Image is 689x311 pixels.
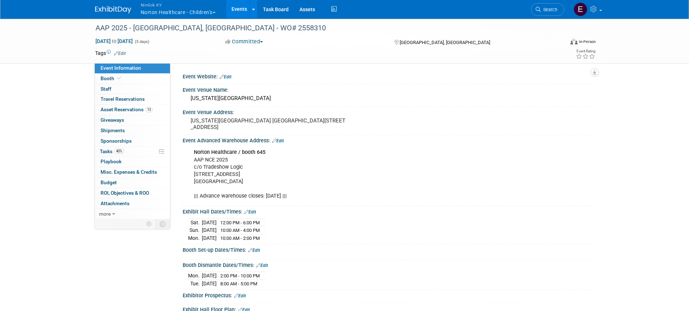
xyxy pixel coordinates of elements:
a: Giveaways [95,115,170,125]
span: more [99,211,111,217]
span: (5 days) [134,39,149,44]
span: ROI, Objectives & ROO [101,190,149,196]
span: Asset Reservations [101,107,153,112]
a: Edit [220,74,231,79]
a: more [95,209,170,219]
div: In-Person [579,39,596,44]
td: Mon. [188,272,202,280]
span: Booth [101,75,123,81]
span: Budget [101,180,117,185]
a: Playbook [95,157,170,167]
span: Giveaways [101,117,124,123]
span: 12:00 PM - 6:00 PM [220,220,260,225]
span: Shipments [101,128,125,133]
a: Staff [95,84,170,94]
span: 8:00 AM - 5:00 PM [220,281,257,286]
td: Tags [95,49,126,57]
td: Mon. [188,234,202,242]
div: Event Format [522,38,596,48]
span: Search [541,7,557,12]
div: Booth Set-up Dates/Times: [183,245,594,254]
span: Tasks [100,148,124,154]
div: Event Venue Name: [183,85,594,94]
a: Edit [256,263,268,268]
td: Toggle Event Tabs [155,219,170,229]
div: AAP NCE 2025 c/o Tradeshow Logic [STREET_ADDRESS] [GEOGRAPHIC_DATA] ||| Advance warehouse closes:... [189,145,515,203]
i: Booth reservation complete [118,76,121,80]
div: AAP 2025 - [GEOGRAPHIC_DATA], [GEOGRAPHIC_DATA] - WO# 2558310 [93,22,553,35]
span: Playbook [101,159,122,164]
a: Edit [272,138,284,143]
td: [DATE] [202,226,217,234]
a: Edit [248,248,260,253]
div: Booth Dismantle Dates/Times: [183,260,594,269]
span: 10:00 AM - 2:00 PM [220,236,260,241]
span: Sponsorships [101,138,132,144]
a: Edit [114,51,126,56]
td: [DATE] [202,280,217,287]
td: Sat. [188,219,202,226]
a: ROI, Objectives & ROO [95,188,170,198]
a: Edit [244,210,256,215]
a: Shipments [95,126,170,136]
a: Budget [95,178,170,188]
div: Event Advanced Warehouse Address: [183,135,594,144]
div: [US_STATE][GEOGRAPHIC_DATA] [188,93,589,104]
a: Asset Reservations13 [95,105,170,115]
a: Booth [95,74,170,84]
a: Search [531,3,564,16]
img: Elizabeth Griffin [574,3,587,16]
a: Travel Reservations [95,94,170,104]
span: Event Information [101,65,141,71]
span: 13 [145,107,153,112]
a: Event Information [95,63,170,73]
span: Travel Reservations [101,96,145,102]
img: Format-Inperson.png [570,39,578,44]
img: ExhibitDay [95,6,131,13]
a: Attachments [95,199,170,209]
span: 2:00 PM - 10:00 PM [220,273,260,278]
a: Misc. Expenses & Credits [95,167,170,177]
span: to [111,38,118,44]
td: [DATE] [202,219,217,226]
a: Tasks40% [95,147,170,157]
div: Exhibit Hall Dates/Times: [183,206,594,216]
div: Event Rating [576,49,595,53]
pre: [US_STATE][GEOGRAPHIC_DATA] [GEOGRAPHIC_DATA][STREET_ADDRESS] [191,117,346,130]
a: Sponsorships [95,136,170,146]
button: Committed [223,38,266,46]
span: Misc. Expenses & Credits [101,169,157,175]
b: Norton Healthcare / booth 645 [194,149,265,155]
span: Attachments [101,200,129,206]
div: Exhibitor Prospectus: [183,290,594,299]
td: Tue. [188,280,202,287]
span: 10:00 AM - 4:00 PM [220,228,260,233]
div: Event Venue Address: [183,107,594,116]
span: [DATE] [DATE] [95,38,133,44]
span: Staff [101,86,111,92]
span: 40% [114,148,124,154]
td: [DATE] [202,272,217,280]
td: Personalize Event Tab Strip [143,219,156,229]
td: [DATE] [202,234,217,242]
span: Nimlok KY [141,1,216,9]
a: Edit [234,293,246,298]
div: Event Website: [183,71,594,81]
span: [GEOGRAPHIC_DATA], [GEOGRAPHIC_DATA] [400,40,490,45]
td: Sun. [188,226,202,234]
